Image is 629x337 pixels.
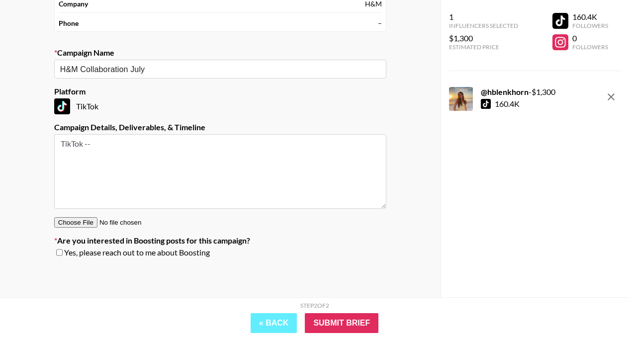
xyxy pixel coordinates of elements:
[449,33,518,43] div: $1,300
[54,236,386,246] label: Are you interested in Boosting posts for this campaign?
[54,48,386,58] label: Campaign Name
[64,248,210,257] span: Yes, please reach out to me about Boosting
[54,98,386,114] div: TikTok
[449,12,518,22] div: 1
[572,43,608,51] div: Followers
[449,22,518,29] div: Influencers Selected
[572,33,608,43] div: 0
[54,122,386,132] label: Campaign Details, Deliverables, & Timeline
[251,313,297,333] button: « Back
[601,87,621,107] button: remove
[449,43,518,51] div: Estimated Price
[481,87,555,97] div: - $ 1,300
[495,99,520,109] div: 160.4K
[481,87,529,96] strong: @ hblenkhorn
[300,302,329,309] div: Step 2 of 2
[378,19,382,28] div: –
[59,19,79,28] strong: Phone
[60,64,367,75] input: Old Town Road - Lil Nas X + Billy Ray Cyrus
[572,22,608,29] div: Followers
[305,313,378,333] input: Submit Brief
[54,98,70,114] img: TikTok
[572,12,608,22] div: 160.4K
[54,86,386,96] label: Platform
